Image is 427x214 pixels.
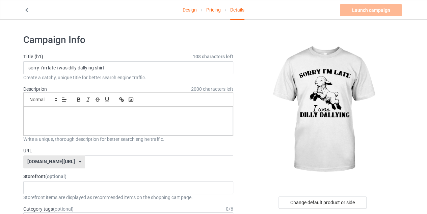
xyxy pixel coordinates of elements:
[23,206,74,212] label: Category tags
[226,206,233,212] div: 0 / 6
[23,53,233,60] label: Title (h1)
[53,206,74,212] span: (optional)
[23,194,233,201] div: Storefront items are displayed as recommended items on the shopping cart page.
[191,86,233,92] span: 2000 characters left
[23,86,47,92] label: Description
[278,196,367,209] div: Change default product or side
[23,173,233,180] label: Storefront
[27,159,75,164] div: [DOMAIN_NAME][URL]
[23,147,233,154] label: URL
[206,0,221,19] a: Pricing
[183,0,197,19] a: Design
[23,34,233,46] h1: Campaign Info
[230,0,244,20] div: Details
[193,53,233,60] span: 108 characters left
[23,136,233,143] div: Write a unique, thorough description for better search engine traffic.
[23,74,233,81] div: Create a catchy, unique title for better search engine traffic.
[45,174,66,179] span: (optional)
